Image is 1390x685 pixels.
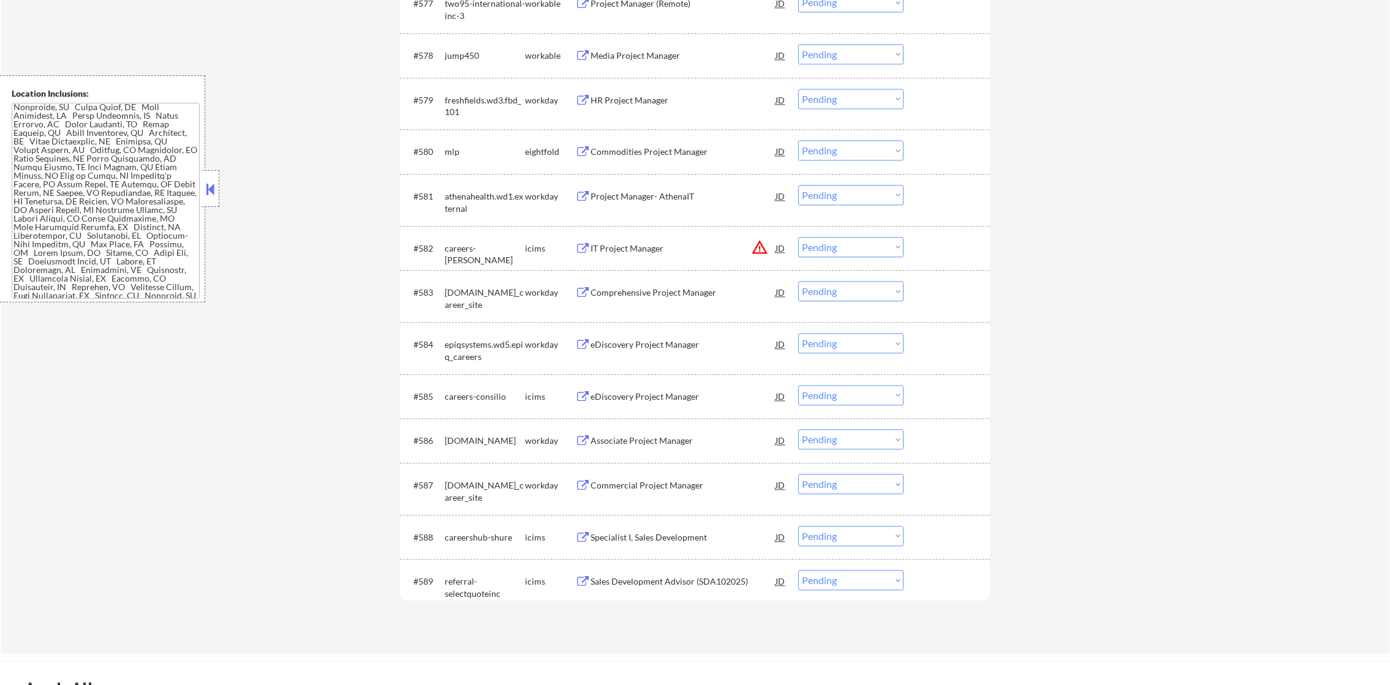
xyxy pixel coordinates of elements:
[591,339,776,351] div: eDiscovery Project Manager
[751,239,768,256] button: warning_amber
[591,242,776,255] div: IT Project Manager
[774,140,787,162] div: JD
[774,526,787,548] div: JD
[414,575,435,588] div: #589
[525,575,575,588] div: icims
[774,185,787,207] div: JD
[445,435,525,447] div: [DOMAIN_NAME]
[414,479,435,492] div: #587
[774,474,787,496] div: JD
[414,146,435,158] div: #580
[525,391,575,403] div: icims
[414,94,435,107] div: #579
[445,190,525,214] div: athenahealth.wd1.external
[774,89,787,111] div: JD
[414,531,435,544] div: #588
[414,435,435,447] div: #586
[414,190,435,203] div: #581
[591,50,776,62] div: Media Project Manager
[591,435,776,447] div: Associate Project Manager
[445,391,525,403] div: careers-consilio
[525,286,575,299] div: workday
[774,44,787,66] div: JD
[414,286,435,299] div: #583
[414,50,435,62] div: #578
[445,50,525,62] div: jump450
[591,94,776,107] div: HR Project Manager
[525,531,575,544] div: icims
[774,429,787,451] div: JD
[525,435,575,447] div: workday
[525,146,575,158] div: eightfold
[12,88,200,100] div: Location Inclusions:
[591,286,776,299] div: Comprehensive Project Manager
[774,385,787,407] div: JD
[591,190,776,203] div: Project Manager- AthenaIT
[525,94,575,107] div: workday
[591,479,776,492] div: Commercial Project Manager
[414,242,435,255] div: #582
[525,190,575,203] div: workday
[525,50,575,62] div: workable
[445,94,525,118] div: freshfields.wd3.fbd_101
[445,339,525,362] div: epiqsystems.wd5.epiq_careers
[445,242,525,266] div: careers-[PERSON_NAME]
[445,286,525,310] div: [DOMAIN_NAME]_career_site
[774,281,787,303] div: JD
[445,531,525,544] div: careershub-shure
[414,339,435,351] div: #584
[414,391,435,403] div: #585
[774,237,787,259] div: JD
[591,575,776,588] div: Sales Development Advisor (SDA102025)
[774,333,787,355] div: JD
[445,146,525,158] div: mlp
[591,146,776,158] div: Commodities Project Manager
[525,339,575,351] div: workday
[445,479,525,503] div: [DOMAIN_NAME]_career_site
[591,531,776,544] div: Specialist I, Sales Development
[774,570,787,592] div: JD
[445,575,525,599] div: referral-selectquoteinc
[591,391,776,403] div: eDiscovery Project Manager
[525,242,575,255] div: icims
[525,479,575,492] div: workday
